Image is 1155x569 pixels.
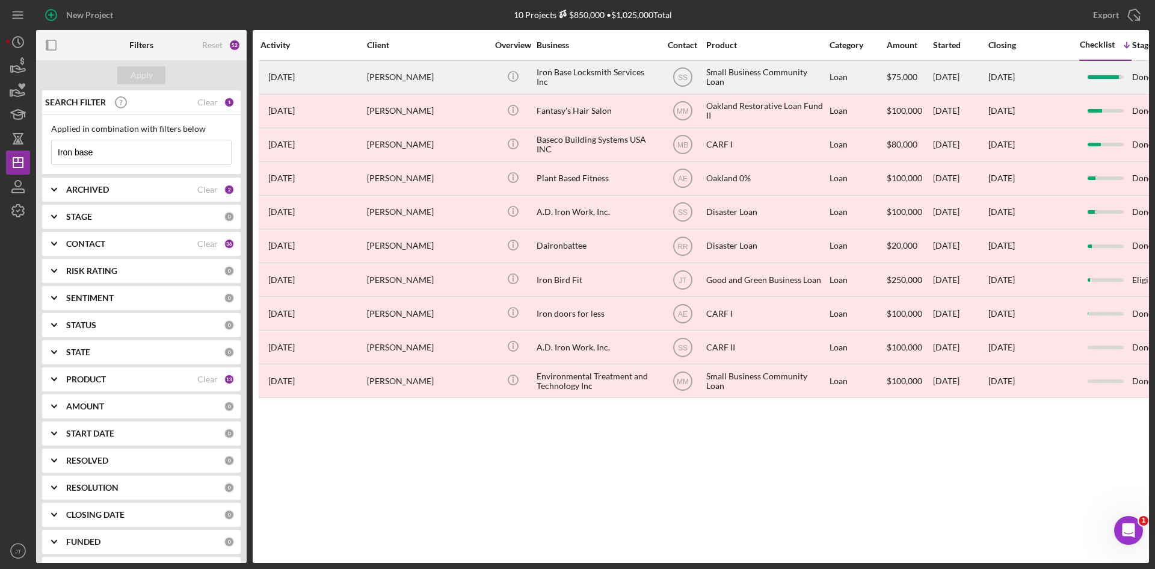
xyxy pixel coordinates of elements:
div: CARF I [706,129,827,161]
time: [DATE] [988,139,1015,149]
div: Good and Green Business Loan [706,264,827,296]
div: 0 [224,320,235,331]
text: AE [677,175,687,183]
div: Iron doors for less [537,297,657,329]
div: Clear [197,98,218,107]
div: 0 [224,347,235,358]
div: Amount [887,40,932,50]
div: Checklist [1080,40,1115,49]
time: [DATE] [988,105,1015,116]
div: [PERSON_NAME] [367,331,487,363]
b: RESOLUTION [66,483,119,493]
div: $20,000 [887,230,932,262]
div: 0 [224,536,235,547]
time: [DATE] [988,376,1015,386]
div: Apply [131,66,153,84]
div: Loan [830,95,885,127]
b: SEARCH FILTER [45,98,106,107]
div: Applied in combination with filters below [51,124,232,134]
div: Iron Base Locksmith Services Inc [537,61,657,93]
div: $80,000 [887,129,932,161]
div: $100,000 [887,331,932,363]
div: Clear [197,239,218,249]
div: 0 [224,211,235,222]
div: 36 [224,238,235,249]
div: $100,000 [887,297,932,329]
b: RESOLVED [66,456,108,465]
time: 2022-11-23 23:01 [268,343,295,352]
div: [DATE] [933,365,987,397]
span: 1 [1139,516,1148,526]
div: A.D. Iron Work, Inc. [537,331,657,363]
b: PRODUCT [66,375,106,384]
div: Overview [490,40,535,50]
div: [DATE] [933,230,987,262]
div: 0 [224,293,235,303]
text: MB [677,141,688,149]
div: [DATE] [933,297,987,329]
text: SS [677,73,687,82]
time: 2022-04-26 22:52 [268,173,295,183]
div: Loan [830,129,885,161]
div: [DATE] [933,196,987,228]
div: Category [830,40,885,50]
div: $100,000 [887,196,932,228]
div: Contact [660,40,705,50]
div: Loan [830,196,885,228]
time: 2022-04-22 02:02 [268,309,295,319]
div: CARF I [706,297,827,329]
button: JT [6,539,30,563]
div: Small Business Community Loan [706,365,827,397]
div: 52 [229,39,241,51]
div: Export [1093,3,1119,27]
time: 2025-06-23 22:09 [268,72,295,82]
text: AE [677,309,687,318]
button: Export [1081,3,1149,27]
text: JT [15,548,22,555]
time: 2021-12-04 09:25 [268,241,295,250]
div: $850,000 [556,10,605,20]
button: Apply [117,66,165,84]
div: Disaster Loan [706,196,827,228]
div: [PERSON_NAME] [367,61,487,93]
div: Fantasy's Hair Salon [537,95,657,127]
div: Iron Bird Fit [537,264,657,296]
iframe: Intercom live chat [1114,516,1143,545]
div: Started [933,40,987,50]
b: STATE [66,347,90,357]
div: Baseco Building Systems USA INC [537,129,657,161]
div: [DATE] [933,163,987,194]
div: Loan [830,331,885,363]
time: [DATE] [988,72,1015,82]
div: Clear [197,185,218,194]
div: [DATE] [933,95,987,127]
text: MM [677,377,689,385]
div: 0 [224,509,235,520]
time: 2022-06-03 16:14 [268,140,295,149]
time: [DATE] [988,308,1015,319]
div: A.D. Iron Work, Inc. [537,196,657,228]
text: SS [677,208,687,217]
text: JT [679,276,687,284]
div: Client [367,40,487,50]
div: [DATE] [933,129,987,161]
time: 2022-11-29 17:19 [268,207,295,217]
div: Disaster Loan [706,230,827,262]
time: [DATE] [988,173,1015,183]
b: AMOUNT [66,402,104,411]
div: Loan [830,264,885,296]
div: [PERSON_NAME] [367,196,487,228]
div: Oakland 0% [706,163,827,194]
b: STAGE [66,212,92,222]
div: Loan [830,61,885,93]
div: Oakland Restorative Loan Fund II [706,95,827,127]
b: Filters [129,40,153,50]
div: 0 [224,482,235,493]
time: [DATE] [988,342,1015,352]
div: $250,000 [887,264,932,296]
time: [DATE] [988,207,1015,217]
div: Daironbattee [537,230,657,262]
button: New Project [36,3,125,27]
div: Activity [260,40,366,50]
div: Environmental Treatment and Technology Inc [537,365,657,397]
